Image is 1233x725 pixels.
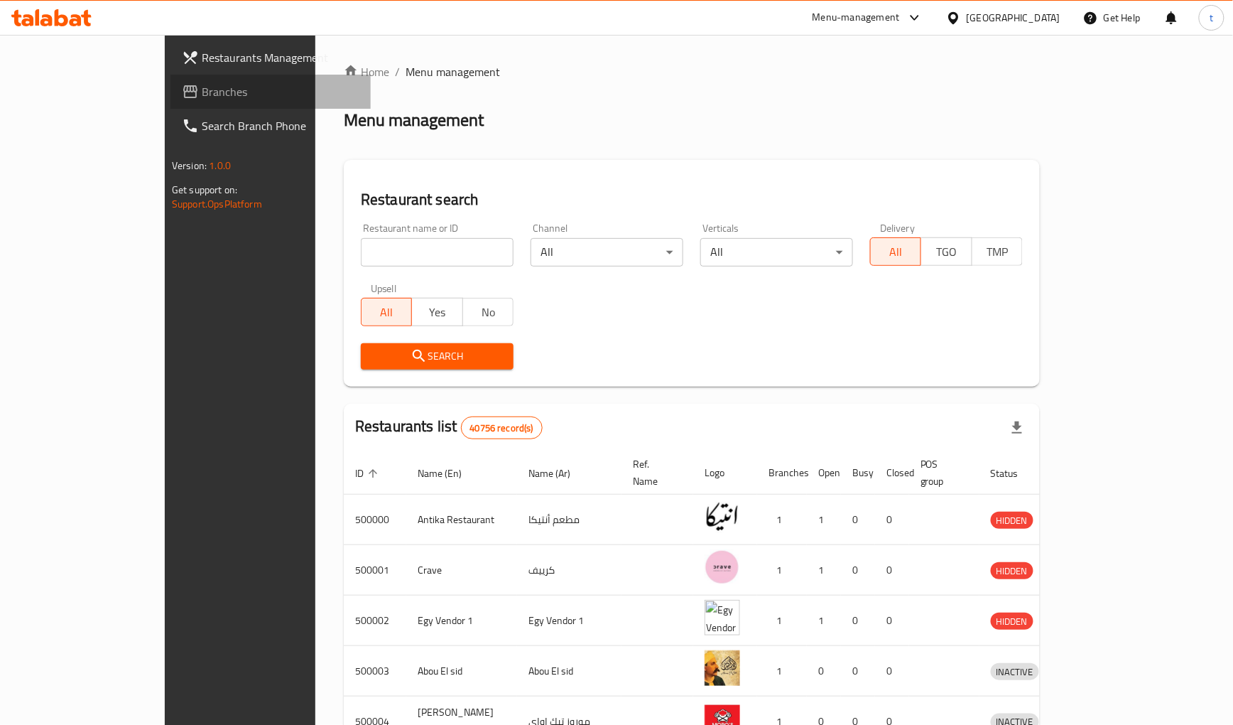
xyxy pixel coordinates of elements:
[807,545,841,596] td: 1
[170,109,371,143] a: Search Branch Phone
[705,549,740,585] img: Crave
[705,650,740,686] img: Abou El sid
[991,613,1033,630] div: HIDDEN
[361,238,514,267] input: Search for restaurant name or ID..
[406,495,517,545] td: Antika Restaurant
[978,242,1017,262] span: TMP
[633,456,676,490] span: Ref. Name
[355,465,382,482] span: ID
[757,646,807,697] td: 1
[807,495,841,545] td: 1
[991,465,1037,482] span: Status
[406,63,500,80] span: Menu management
[920,237,972,266] button: TGO
[991,562,1033,579] div: HIDDEN
[170,75,371,109] a: Branches
[813,9,900,26] div: Menu-management
[172,156,207,175] span: Version:
[807,646,841,697] td: 0
[841,596,875,646] td: 0
[411,298,462,326] button: Yes
[361,189,1023,210] h2: Restaurant search
[705,499,740,535] img: Antika Restaurant
[920,456,962,490] span: POS group
[757,596,807,646] td: 1
[880,223,916,233] label: Delivery
[875,545,909,596] td: 0
[875,495,909,545] td: 0
[841,495,875,545] td: 0
[202,117,359,134] span: Search Branch Phone
[1000,411,1034,445] div: Export file
[972,237,1023,266] button: TMP
[870,237,921,266] button: All
[344,109,484,131] h2: Menu management
[517,495,621,545] td: مطعم أنتيكا
[406,545,517,596] td: Crave
[361,343,514,370] button: Search
[469,302,508,323] span: No
[1210,10,1213,26] span: t
[406,646,517,697] td: Abou El sid
[991,663,1039,680] div: INACTIVE
[876,242,916,262] span: All
[991,613,1033,630] span: HIDDEN
[757,545,807,596] td: 1
[372,348,502,365] span: Search
[355,416,543,439] h2: Restaurants list
[344,63,1040,80] nav: breadcrumb
[927,242,966,262] span: TGO
[367,302,406,323] span: All
[371,284,397,294] label: Upsell
[841,646,875,697] td: 0
[528,465,589,482] span: Name (Ar)
[462,421,542,435] span: 40756 record(s)
[757,495,807,545] td: 1
[875,451,909,495] th: Closed
[395,63,400,80] li: /
[841,451,875,495] th: Busy
[344,646,406,697] td: 500003
[991,563,1033,579] span: HIDDEN
[202,83,359,100] span: Branches
[344,545,406,596] td: 500001
[693,451,757,495] th: Logo
[344,495,406,545] td: 500000
[418,302,457,323] span: Yes
[202,49,359,66] span: Restaurants Management
[361,298,412,326] button: All
[807,451,841,495] th: Open
[700,238,853,267] div: All
[991,664,1039,680] span: INACTIVE
[875,646,909,697] td: 0
[418,465,480,482] span: Name (En)
[172,195,262,213] a: Support.OpsPlatform
[991,512,1033,529] span: HIDDEN
[967,10,1060,26] div: [GEOGRAPHIC_DATA]
[462,298,514,326] button: No
[406,596,517,646] td: Egy Vendor 1
[172,181,237,199] span: Get support on:
[170,41,371,75] a: Restaurants Management
[517,646,621,697] td: Abou El sid
[875,596,909,646] td: 0
[517,545,621,596] td: كرييف
[705,600,740,635] img: Egy Vendor 1
[531,238,683,267] div: All
[209,156,231,175] span: 1.0.0
[344,596,406,646] td: 500002
[841,545,875,596] td: 0
[461,417,543,439] div: Total records count
[807,596,841,646] td: 1
[517,596,621,646] td: Egy Vendor 1
[757,451,807,495] th: Branches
